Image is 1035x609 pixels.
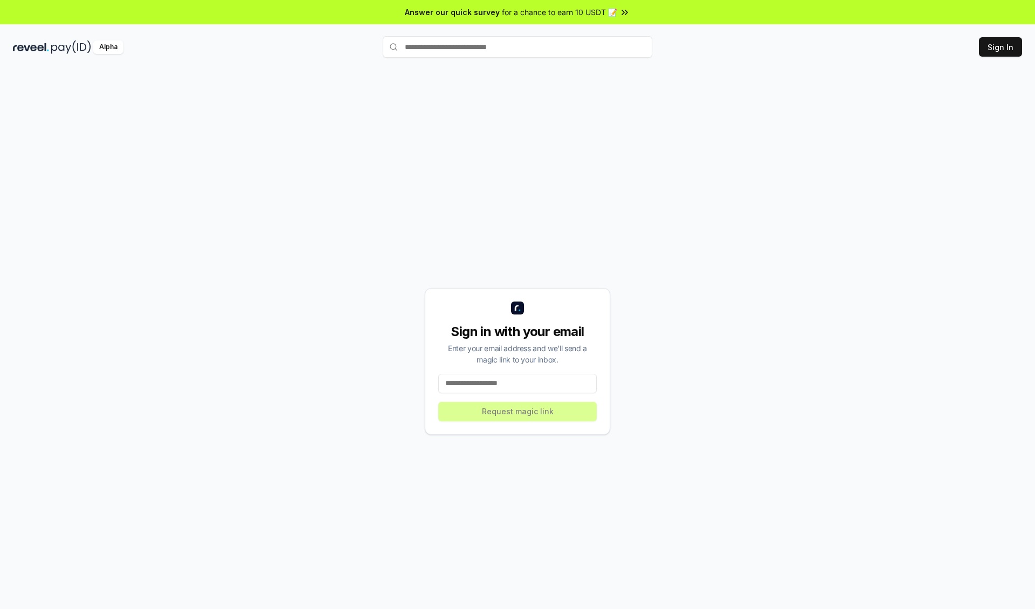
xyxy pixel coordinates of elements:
button: Sign In [979,37,1022,57]
span: for a chance to earn 10 USDT 📝 [502,6,617,18]
div: Enter your email address and we’ll send a magic link to your inbox. [438,343,597,365]
div: Sign in with your email [438,323,597,340]
img: pay_id [51,40,91,54]
img: logo_small [511,302,524,314]
div: Alpha [93,40,123,54]
span: Answer our quick survey [405,6,500,18]
img: reveel_dark [13,40,49,54]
